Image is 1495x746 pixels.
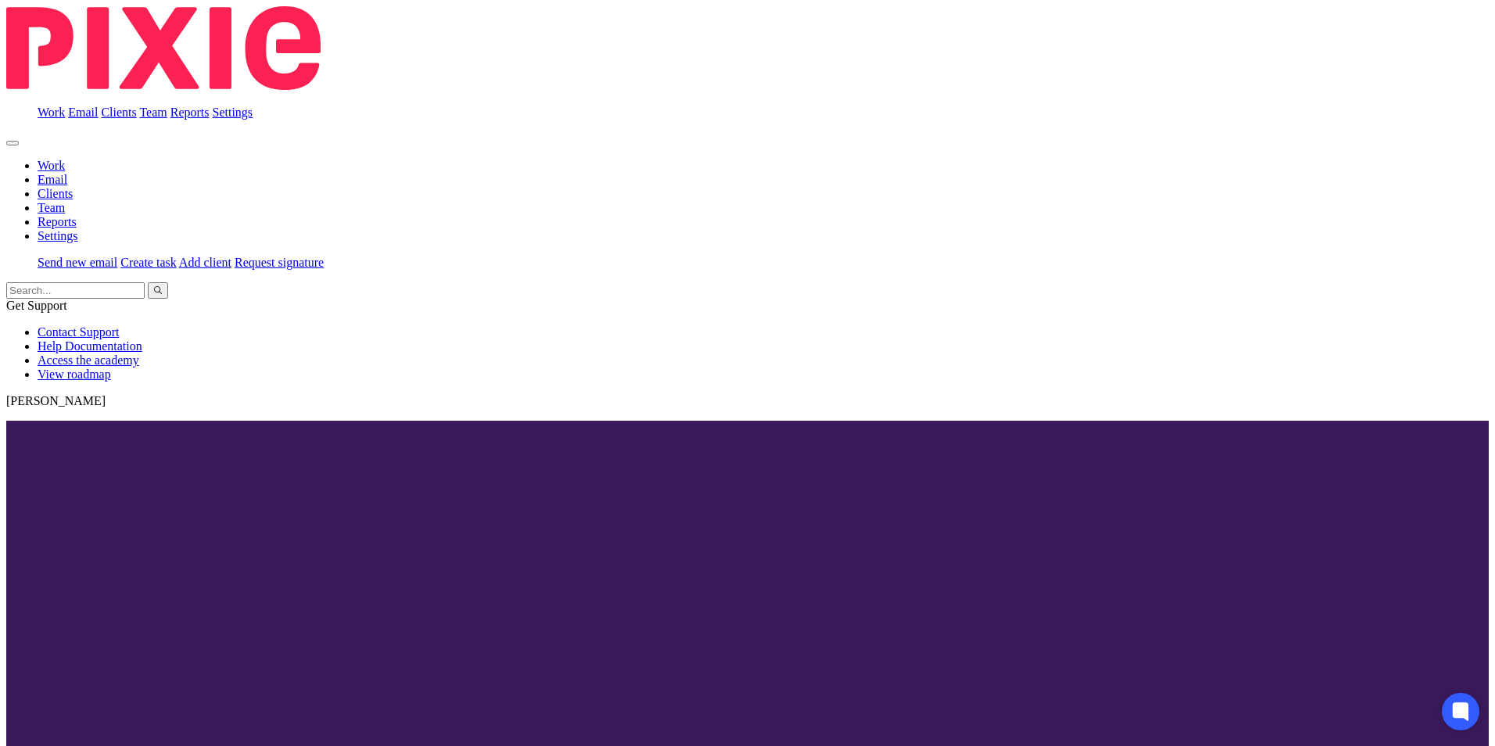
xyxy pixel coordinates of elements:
[139,106,167,119] a: Team
[6,282,145,299] input: Search
[6,299,67,312] span: Get Support
[148,282,168,299] button: Search
[38,353,139,367] a: Access the academy
[38,201,65,214] a: Team
[235,256,324,269] a: Request signature
[38,339,142,353] a: Help Documentation
[38,368,111,381] a: View roadmap
[6,394,1489,408] p: [PERSON_NAME]
[38,106,65,119] a: Work
[38,215,77,228] a: Reports
[101,106,136,119] a: Clients
[38,325,119,339] a: Contact Support
[170,106,210,119] a: Reports
[179,256,231,269] a: Add client
[38,173,67,186] a: Email
[213,106,253,119] a: Settings
[38,256,117,269] a: Send new email
[38,229,78,242] a: Settings
[68,106,98,119] a: Email
[120,256,177,269] a: Create task
[6,6,321,90] img: Pixie
[38,159,65,172] a: Work
[38,187,73,200] a: Clients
